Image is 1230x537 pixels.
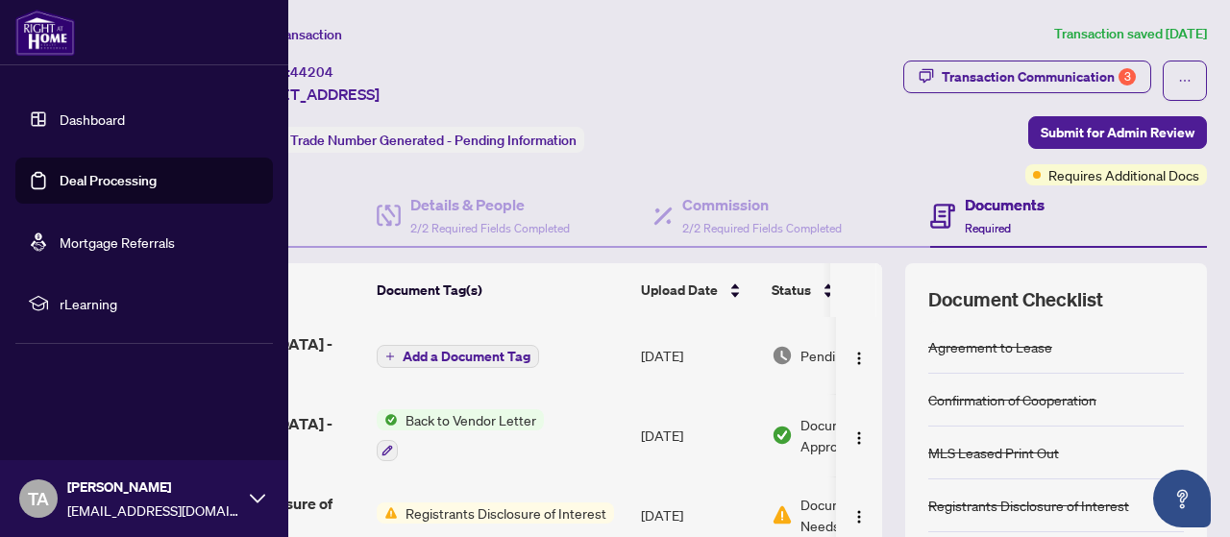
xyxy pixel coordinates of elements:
[633,394,764,476] td: [DATE]
[67,476,240,498] span: [PERSON_NAME]
[60,233,175,251] a: Mortgage Referrals
[398,502,614,524] span: Registrants Disclosure of Interest
[633,263,764,317] th: Upload Date
[942,61,1136,92] div: Transaction Communication
[928,389,1096,410] div: Confirmation of Cooperation
[800,345,897,366] span: Pending Review
[1178,74,1192,87] span: ellipsis
[928,442,1059,463] div: MLS Leased Print Out
[410,221,570,235] span: 2/2 Required Fields Completed
[965,193,1045,216] h4: Documents
[844,340,874,371] button: Logo
[772,425,793,446] img: Document Status
[633,317,764,394] td: [DATE]
[851,509,867,525] img: Logo
[290,132,577,149] span: Trade Number Generated - Pending Information
[682,221,842,235] span: 2/2 Required Fields Completed
[928,286,1103,313] span: Document Checklist
[1041,117,1194,148] span: Submit for Admin Review
[67,500,240,521] span: [EMAIL_ADDRESS][DOMAIN_NAME]
[398,409,544,430] span: Back to Vendor Letter
[800,414,920,456] span: Document Approved
[903,61,1151,93] button: Transaction Communication3
[772,280,811,301] span: Status
[369,263,633,317] th: Document Tag(s)
[60,110,125,128] a: Dashboard
[377,344,539,369] button: Add a Document Tag
[377,345,539,368] button: Add a Document Tag
[800,494,900,536] span: Document Needs Work
[377,502,614,524] button: Status IconRegistrants Disclosure of Interest
[772,504,793,525] img: Document Status
[851,351,867,366] img: Logo
[1153,470,1211,527] button: Open asap
[764,263,927,317] th: Status
[290,63,333,81] span: 44204
[682,193,842,216] h4: Commission
[641,280,718,301] span: Upload Date
[377,409,398,430] img: Status Icon
[239,26,342,43] span: View Transaction
[377,409,544,461] button: Status IconBack to Vendor Letter
[377,502,398,524] img: Status Icon
[851,430,867,446] img: Logo
[403,350,530,363] span: Add a Document Tag
[15,10,75,56] img: logo
[1048,164,1199,185] span: Requires Additional Docs
[410,193,570,216] h4: Details & People
[28,485,49,512] span: TA
[60,172,157,189] a: Deal Processing
[965,221,1011,235] span: Required
[928,336,1052,357] div: Agreement to Lease
[928,495,1129,516] div: Registrants Disclosure of Interest
[844,500,874,530] button: Logo
[1054,23,1207,45] article: Transaction saved [DATE]
[844,420,874,451] button: Logo
[60,293,259,314] span: rLearning
[385,352,395,361] span: plus
[238,83,380,106] span: [STREET_ADDRESS]
[1028,116,1207,149] button: Submit for Admin Review
[1119,68,1136,85] div: 3
[772,345,793,366] img: Document Status
[238,127,584,153] div: Status:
